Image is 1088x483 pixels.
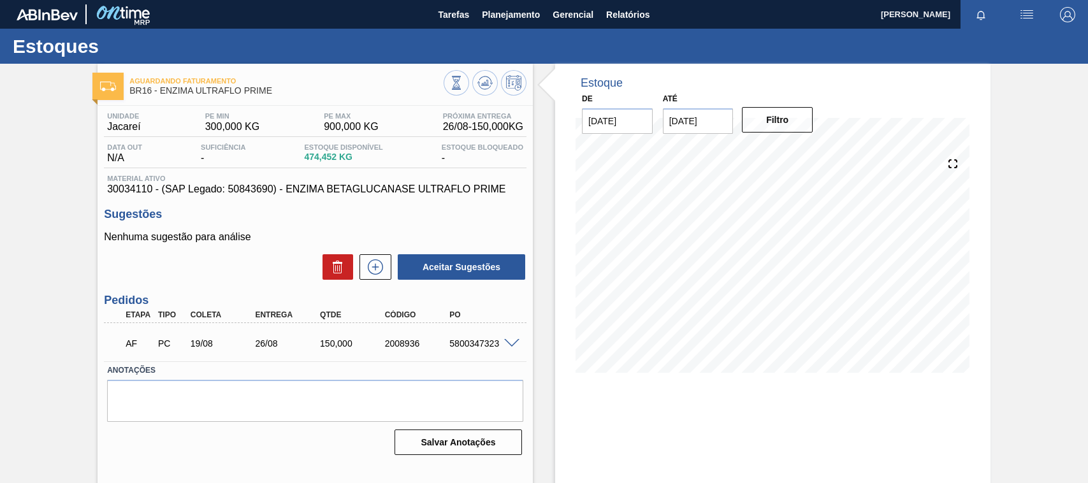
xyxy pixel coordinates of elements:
[382,310,454,319] div: Código
[398,254,525,280] button: Aceitar Sugestões
[107,184,523,195] span: 30034110 - (SAP Legado: 50843690) - ENZIMA BETAGLUCANASE ULTRAFLO PRIME
[324,121,378,133] span: 900,000 KG
[581,76,623,90] div: Estoque
[13,39,239,54] h1: Estoques
[482,7,540,22] span: Planejamento
[1019,7,1034,22] img: userActions
[1060,7,1075,22] img: Logout
[742,107,813,133] button: Filtro
[107,143,142,151] span: Data out
[107,121,140,133] span: Jacareí
[317,338,389,349] div: 150,000
[155,338,188,349] div: Pedido de Compra
[443,121,523,133] span: 26/08 - 150,000 KG
[155,310,188,319] div: Tipo
[205,112,259,120] span: PE MIN
[663,108,734,134] input: dd/mm/yyyy
[198,143,249,164] div: -
[122,310,156,319] div: Etapa
[304,143,382,151] span: Estoque Disponível
[201,143,245,151] span: Suficiência
[107,175,523,182] span: Material ativo
[122,329,156,357] div: Aguardando Faturamento
[438,7,469,22] span: Tarefas
[446,338,518,349] div: 5800347323
[606,7,649,22] span: Relatórios
[187,310,259,319] div: Coleta
[317,310,389,319] div: Qtde
[104,143,145,164] div: N/A
[129,86,444,96] span: BR16 - ENZIMA ULTRAFLO PRIME
[126,338,152,349] p: AF
[443,112,523,120] span: Próxima Entrega
[205,121,259,133] span: 300,000 KG
[582,94,593,103] label: De
[353,254,391,280] div: Nova sugestão
[961,6,1001,24] button: Notificações
[553,7,593,22] span: Gerencial
[446,310,518,319] div: PO
[252,310,324,319] div: Entrega
[444,70,469,96] button: Visão Geral dos Estoques
[104,231,526,243] p: Nenhuma sugestão para análise
[501,70,526,96] button: Programar Estoque
[129,77,444,85] span: Aguardando Faturamento
[17,9,78,20] img: TNhmsLtSVTkK8tSr43FrP2fwEKptu5GPRR3wAAAABJRU5ErkJggg==
[107,112,140,120] span: Unidade
[582,108,653,134] input: dd/mm/yyyy
[391,253,526,281] div: Aceitar Sugestões
[104,294,526,307] h3: Pedidos
[107,361,523,380] label: Anotações
[252,338,324,349] div: 26/08/2025
[100,82,116,91] img: Ícone
[304,152,382,162] span: 474,452 KG
[395,429,522,455] button: Salvar Anotações
[663,94,678,103] label: Até
[104,208,526,221] h3: Sugestões
[316,254,353,280] div: Excluir Sugestões
[187,338,259,349] div: 19/08/2025
[442,143,523,151] span: Estoque Bloqueado
[472,70,498,96] button: Atualizar Gráfico
[382,338,454,349] div: 2008936
[439,143,526,164] div: -
[324,112,378,120] span: PE MAX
